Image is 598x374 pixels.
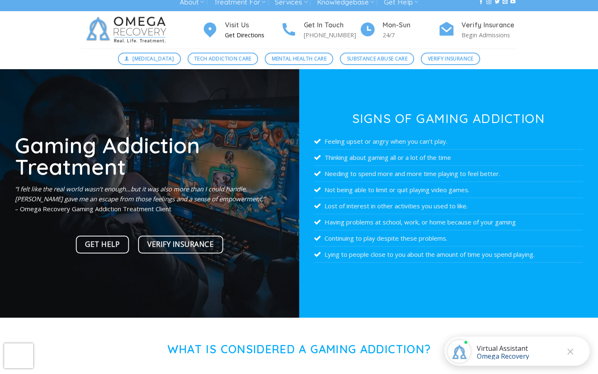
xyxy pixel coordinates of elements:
img: Omega Recovery [81,11,175,48]
li: Lost of interest in other activities you used to like. [314,198,583,214]
li: Having problems at school, work, or home because of your gaming [314,214,583,230]
p: 24/7 [383,30,438,40]
h3: Signs of Gaming Addiction [314,112,583,125]
li: Needing to spend more and more time playing to feel better. [314,166,583,182]
a: Tech Addiction Care [188,53,259,65]
li: Lying to people close to you about the amount of time you spend playing. [314,246,583,263]
p: – Omega Recovery Gaming Addiction Treatment Client [15,184,284,214]
a: Get Help [76,236,129,253]
h4: Mon-Sun [383,20,438,31]
span: Tech Addiction Care [194,55,251,63]
a: Get In Touch [PHONE_NUMBER] [281,20,359,40]
h4: Get In Touch [304,20,359,31]
p: [PHONE_NUMBER] [304,30,359,40]
span: Substance Abuse Care [347,55,408,63]
p: Get Directions [225,30,281,40]
li: Continuing to play despite these problems. [314,230,583,246]
a: [MEDICAL_DATA] [118,53,181,65]
a: Substance Abuse Care [340,53,414,65]
li: Thinking about gaming all or a lot of the time [314,150,583,166]
a: Verify Insurance [421,53,480,65]
em: “I felt like the real world wasn’t enough…but it was also more than I could handle. [PERSON_NAME]... [15,185,265,203]
a: Mental Health Care [265,53,333,65]
h4: Verify Insurance [461,20,517,31]
span: Verify Insurance [147,239,214,250]
h4: Visit Us [225,20,281,31]
span: Verify Insurance [428,55,474,63]
h1: Gaming Addiction Treatment [15,134,284,178]
a: Visit Us Get Directions [202,20,281,40]
li: Feeling upset or angry when you can’t play. [314,133,583,150]
span: Mental Health Care [272,55,327,63]
span: Get Help [85,239,120,250]
a: Verify Insurance Begin Admissions [438,20,517,40]
span: [MEDICAL_DATA] [132,55,174,63]
li: Not being able to limit or quit playing video games. [314,182,583,198]
a: Verify Insurance [138,236,223,253]
h1: What is Considered a Gaming Addiction? [81,343,517,356]
p: Begin Admissions [461,30,517,40]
